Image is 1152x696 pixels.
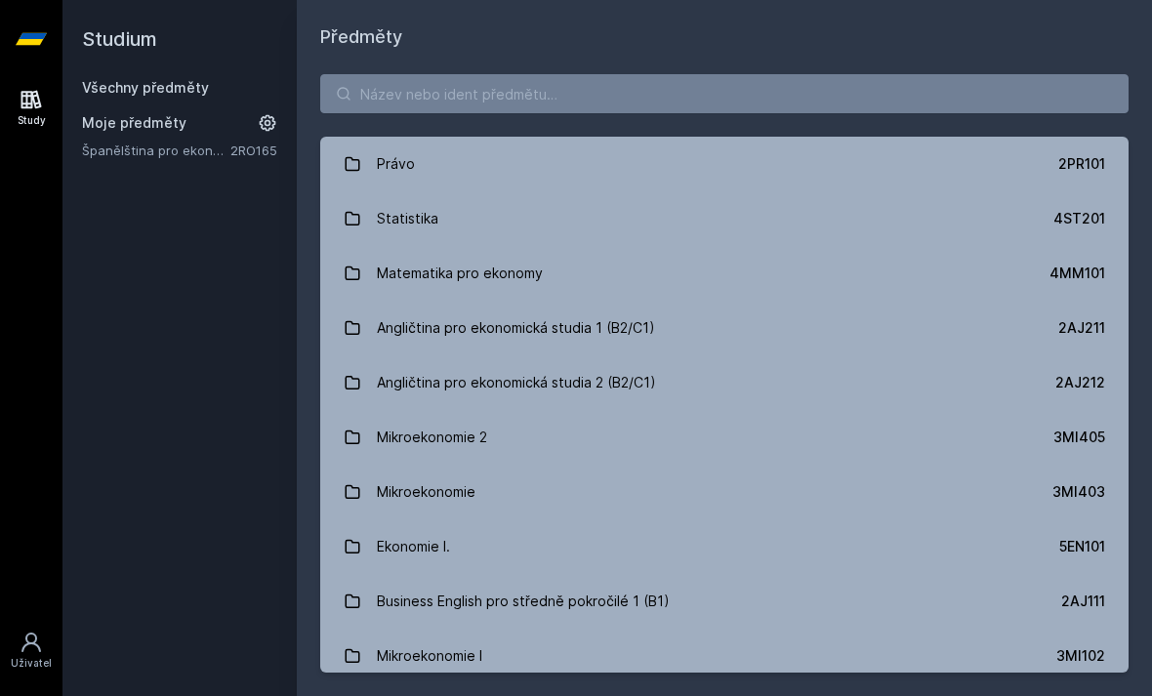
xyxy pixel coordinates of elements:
[320,74,1129,113] input: Název nebo ident předmětu…
[377,472,475,512] div: Mikroekonomie
[230,143,277,158] a: 2RO165
[1055,373,1105,392] div: 2AJ212
[377,418,487,457] div: Mikroekonomie 2
[18,113,46,128] div: Study
[1053,428,1105,447] div: 3MI405
[320,301,1129,355] a: Angličtina pro ekonomická studia 1 (B2/C1) 2AJ211
[377,199,438,238] div: Statistika
[1058,318,1105,338] div: 2AJ211
[1061,592,1105,611] div: 2AJ111
[377,308,655,348] div: Angličtina pro ekonomická studia 1 (B2/C1)
[82,113,186,133] span: Moje předměty
[320,355,1129,410] a: Angličtina pro ekonomická studia 2 (B2/C1) 2AJ212
[1049,264,1105,283] div: 4MM101
[320,574,1129,629] a: Business English pro středně pokročilé 1 (B1) 2AJ111
[377,636,482,676] div: Mikroekonomie I
[320,246,1129,301] a: Matematika pro ekonomy 4MM101
[320,23,1129,51] h1: Předměty
[377,527,450,566] div: Ekonomie I.
[1058,154,1105,174] div: 2PR101
[377,254,543,293] div: Matematika pro ekonomy
[1059,537,1105,556] div: 5EN101
[11,656,52,671] div: Uživatel
[4,621,59,680] a: Uživatel
[1052,482,1105,502] div: 3MI403
[1053,209,1105,228] div: 4ST201
[82,79,209,96] a: Všechny předměty
[320,191,1129,246] a: Statistika 4ST201
[1056,646,1105,666] div: 3MI102
[320,629,1129,683] a: Mikroekonomie I 3MI102
[377,144,415,184] div: Právo
[4,78,59,138] a: Study
[320,137,1129,191] a: Právo 2PR101
[377,363,656,402] div: Angličtina pro ekonomická studia 2 (B2/C1)
[82,141,230,160] a: Španělština pro ekonomy - středně pokročilá úroveň 1 (A2/B1)
[320,519,1129,574] a: Ekonomie I. 5EN101
[320,410,1129,465] a: Mikroekonomie 2 3MI405
[320,465,1129,519] a: Mikroekonomie 3MI403
[377,582,670,621] div: Business English pro středně pokročilé 1 (B1)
